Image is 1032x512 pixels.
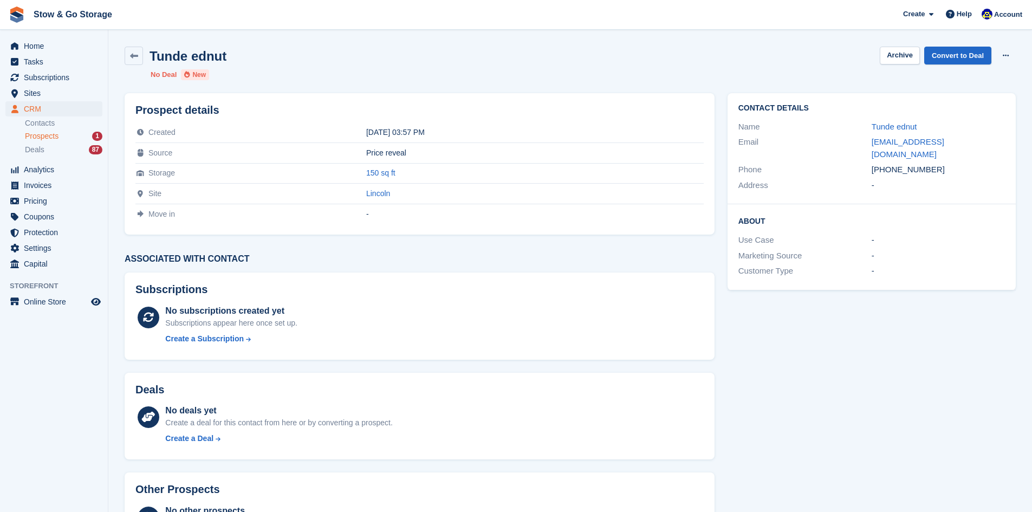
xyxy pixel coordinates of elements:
span: Tasks [24,54,89,69]
span: Settings [24,241,89,256]
div: Subscriptions appear here once set up. [165,317,297,329]
span: Coupons [24,209,89,224]
div: - [872,234,1005,247]
div: [PHONE_NUMBER] [872,164,1005,176]
a: menu [5,178,102,193]
div: Create a deal for this contact from here or by converting a prospect. [165,417,392,429]
div: Create a Deal [165,433,213,444]
span: Capital [24,256,89,271]
h2: Tunde ednut [150,49,226,63]
a: Tunde ednut [872,122,917,131]
span: Site [148,189,161,198]
div: - [872,250,1005,262]
span: Sites [24,86,89,101]
a: menu [5,256,102,271]
h2: Subscriptions [135,283,704,296]
div: No deals yet [165,404,392,417]
span: Invoices [24,178,89,193]
button: Archive [880,47,920,64]
span: Help [957,9,972,20]
a: Deals 87 [25,144,102,155]
span: Home [24,38,89,54]
a: menu [5,225,102,240]
div: Phone [738,164,872,176]
a: menu [5,241,102,256]
h3: Associated with contact [125,254,715,264]
a: Preview store [89,295,102,308]
div: Price reveal [366,148,704,157]
a: Lincoln [366,189,390,198]
li: New [181,69,209,80]
a: Prospects 1 [25,131,102,142]
span: Analytics [24,162,89,177]
span: Created [148,128,176,137]
span: Storefront [10,281,108,291]
div: Address [738,179,872,192]
a: menu [5,38,102,54]
span: Pricing [24,193,89,209]
div: [DATE] 03:57 PM [366,128,704,137]
h2: Deals [135,384,164,396]
a: menu [5,54,102,69]
div: Customer Type [738,265,872,277]
span: Source [148,148,172,157]
div: Marketing Source [738,250,872,262]
a: [EMAIL_ADDRESS][DOMAIN_NAME] [872,137,944,159]
span: Deals [25,145,44,155]
a: Create a Deal [165,433,392,444]
span: Prospects [25,131,59,141]
a: menu [5,101,102,116]
h2: Contact Details [738,104,1005,113]
span: Protection [24,225,89,240]
span: Online Store [24,294,89,309]
span: CRM [24,101,89,116]
h2: Prospect details [135,104,704,116]
div: - [872,265,1005,277]
div: - [366,210,704,218]
span: Subscriptions [24,70,89,85]
span: Account [994,9,1022,20]
a: Stow & Go Storage [29,5,116,23]
h2: About [738,215,1005,226]
a: menu [5,294,102,309]
img: Rob Good-Stephenson [982,9,992,20]
a: Create a Subscription [165,333,297,345]
span: Move in [148,210,175,218]
li: No Deal [151,69,177,80]
a: Convert to Deal [924,47,991,64]
h2: Other Prospects [135,483,220,496]
img: stora-icon-8386f47178a22dfd0bd8f6a31ec36ba5ce8667c1dd55bd0f319d3a0aa187defe.svg [9,7,25,23]
a: menu [5,86,102,101]
a: menu [5,209,102,224]
span: Create [903,9,925,20]
div: Email [738,136,872,160]
div: 87 [89,145,102,154]
span: Storage [148,168,175,177]
div: - [872,179,1005,192]
a: Contacts [25,118,102,128]
div: Create a Subscription [165,333,244,345]
a: menu [5,193,102,209]
a: menu [5,162,102,177]
div: Use Case [738,234,872,247]
div: 1 [92,132,102,141]
a: 150 sq ft [366,168,395,177]
div: No subscriptions created yet [165,304,297,317]
div: Name [738,121,872,133]
a: menu [5,70,102,85]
